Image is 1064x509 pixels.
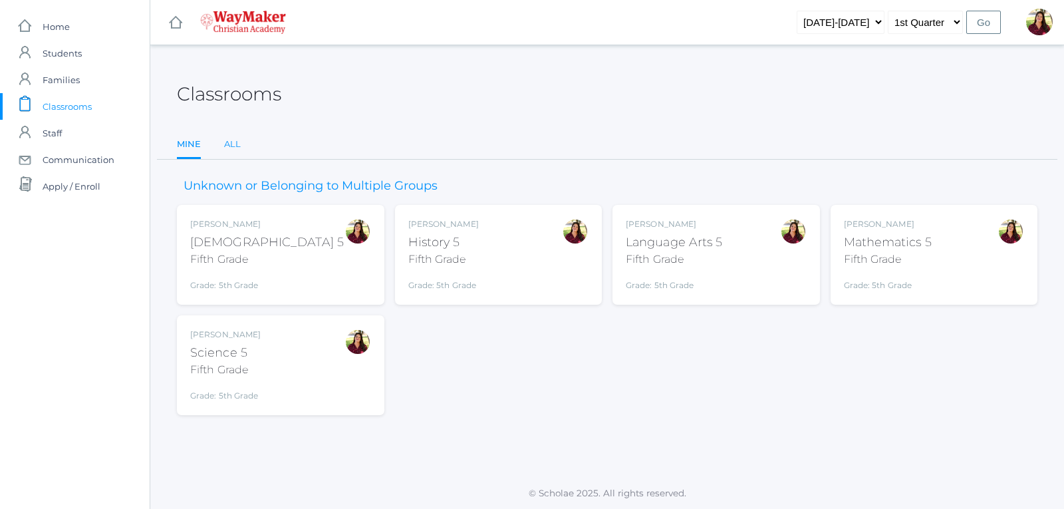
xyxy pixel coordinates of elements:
[190,218,344,230] div: [PERSON_NAME]
[966,11,1001,34] input: Go
[224,131,241,158] a: All
[190,329,261,341] div: [PERSON_NAME]
[190,344,261,362] div: Science 5
[408,218,479,230] div: [PERSON_NAME]
[43,13,70,40] span: Home
[200,11,286,34] img: waymaker-logo-stack-white-1602f2b1af18da31a5905e9982d058868370996dac5278e84edea6dabf9a3315.png
[780,218,807,245] div: Elizabeth Benzinger
[190,362,261,378] div: Fifth Grade
[626,273,723,291] div: Grade: 5th Grade
[190,234,344,252] div: [DEMOGRAPHIC_DATA] 5
[408,252,479,267] div: Fifth Grade
[43,40,82,67] span: Students
[190,252,344,267] div: Fifth Grade
[408,234,479,252] div: History 5
[150,486,1064,500] p: © Scholae 2025. All rights reserved.
[190,273,344,291] div: Grade: 5th Grade
[177,84,281,104] h2: Classrooms
[344,329,371,355] div: Elizabeth Benzinger
[626,252,723,267] div: Fifth Grade
[344,218,371,245] div: Elizabeth Benzinger
[997,218,1024,245] div: Elizabeth Benzinger
[43,120,62,146] span: Staff
[408,273,479,291] div: Grade: 5th Grade
[626,218,723,230] div: [PERSON_NAME]
[844,273,932,291] div: Grade: 5th Grade
[177,131,201,160] a: Mine
[844,234,932,252] div: Mathematics 5
[190,383,261,402] div: Grade: 5th Grade
[43,173,100,200] span: Apply / Enroll
[562,218,589,245] div: Elizabeth Benzinger
[626,234,723,252] div: Language Arts 5
[43,93,92,120] span: Classrooms
[177,180,444,193] h3: Unknown or Belonging to Multiple Groups
[844,252,932,267] div: Fifth Grade
[844,218,932,230] div: [PERSON_NAME]
[1026,9,1053,35] div: Elizabeth Benzinger
[43,67,80,93] span: Families
[43,146,114,173] span: Communication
